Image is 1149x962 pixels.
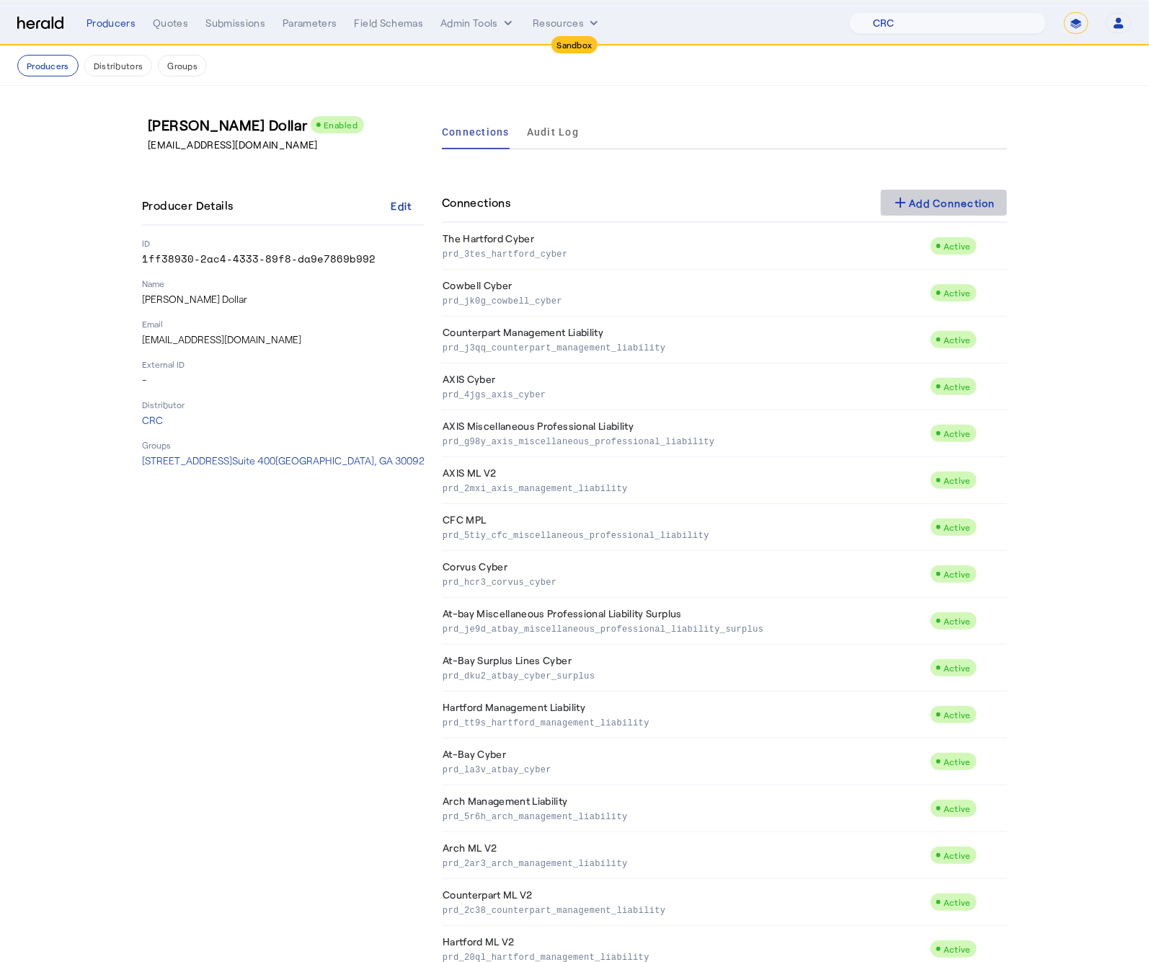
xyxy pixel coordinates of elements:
[442,598,930,645] td: At-bay Miscellaneous Professional Liability Surplus
[442,692,930,738] td: Hartford Management Liability
[442,645,930,692] td: At-Bay Surplus Lines Cyber
[142,454,425,467] span: [STREET_ADDRESS] Suite 400 [GEOGRAPHIC_DATA], GA 30092
[944,710,971,720] span: Active
[944,428,971,438] span: Active
[443,762,924,776] p: prd_la3v_atbay_cyber
[944,569,971,579] span: Active
[148,138,430,152] p: [EMAIL_ADDRESS][DOMAIN_NAME]
[440,16,515,30] button: internal dropdown menu
[17,17,63,30] img: Herald Logo
[443,902,924,917] p: prd_2c38_counterpart_management_liability
[142,318,425,330] p: Email
[442,223,930,270] td: The Hartford Cyber
[324,120,358,130] span: Enabled
[17,55,79,76] button: Producers
[142,439,425,451] p: Groups
[142,373,425,387] p: -
[944,850,971,860] span: Active
[527,127,579,137] span: Audit Log
[443,621,924,635] p: prd_je9d_atbay_miscellaneous_professional_liability_surplus
[443,480,924,495] p: prd_2mxi_axis_management_liability
[442,194,510,211] h4: Connections
[442,832,930,879] td: Arch ML V2
[391,198,412,213] div: Edit
[944,944,971,954] span: Active
[881,190,1008,216] button: Add Connection
[443,574,924,588] p: prd_hcr3_corvus_cyber
[442,551,930,598] td: Corvus Cyber
[442,738,930,785] td: At-Bay Cyber
[443,668,924,682] p: prd_dku2_atbay_cyber_surplus
[442,504,930,551] td: CFC MPL
[142,292,425,306] p: [PERSON_NAME] Dollar
[944,897,971,907] span: Active
[527,115,579,149] a: Audit Log
[443,715,924,729] p: prd_tt9s_hartford_management_liability
[142,332,425,347] p: [EMAIL_ADDRESS][DOMAIN_NAME]
[443,246,924,260] p: prd_3tes_hartford_cyber
[84,55,153,76] button: Distributors
[205,16,265,30] div: Submissions
[944,803,971,813] span: Active
[442,785,930,832] td: Arch Management Liability
[442,410,930,457] td: AXIS Miscellaneous Professional Liability
[892,194,996,211] div: Add Connection
[944,241,971,251] span: Active
[944,475,971,485] span: Active
[944,663,971,673] span: Active
[442,127,510,137] span: Connections
[153,16,188,30] div: Quotes
[443,433,924,448] p: prd_g98y_axis_miscellaneous_professional_liability
[355,16,424,30] div: Field Schemas
[944,381,971,392] span: Active
[892,194,910,211] mat-icon: add
[442,457,930,504] td: AXIS ML V2
[443,527,924,542] p: prd_5tiy_cfc_miscellaneous_professional_liability
[443,293,924,307] p: prd_jk0g_cowbell_cyber
[142,252,425,266] p: 1ff38930-2ac4-4333-89f8-da9e7869b992
[944,335,971,345] span: Active
[142,413,425,428] p: CRC
[142,358,425,370] p: External ID
[442,879,930,926] td: Counterpart ML V2
[142,237,425,249] p: ID
[443,340,924,354] p: prd_j3qq_counterpart_management_liability
[142,399,425,410] p: Distributor
[443,387,924,401] p: prd_4jgs_axis_cyber
[944,288,971,298] span: Active
[443,808,924,823] p: prd_5r6h_arch_management_liability
[142,278,425,289] p: Name
[944,756,971,767] span: Active
[158,55,207,76] button: Groups
[148,115,430,135] h3: [PERSON_NAME] Dollar
[283,16,337,30] div: Parameters
[142,197,239,214] h4: Producer Details
[443,855,924,870] p: prd_2ar3_arch_management_liability
[86,16,136,30] div: Producers
[442,270,930,317] td: Cowbell Cyber
[944,522,971,532] span: Active
[378,193,425,219] button: Edit
[442,317,930,363] td: Counterpart Management Liability
[442,363,930,410] td: AXIS Cyber
[442,115,510,149] a: Connections
[944,616,971,626] span: Active
[533,16,601,30] button: Resources dropdown menu
[551,36,598,53] div: Sandbox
